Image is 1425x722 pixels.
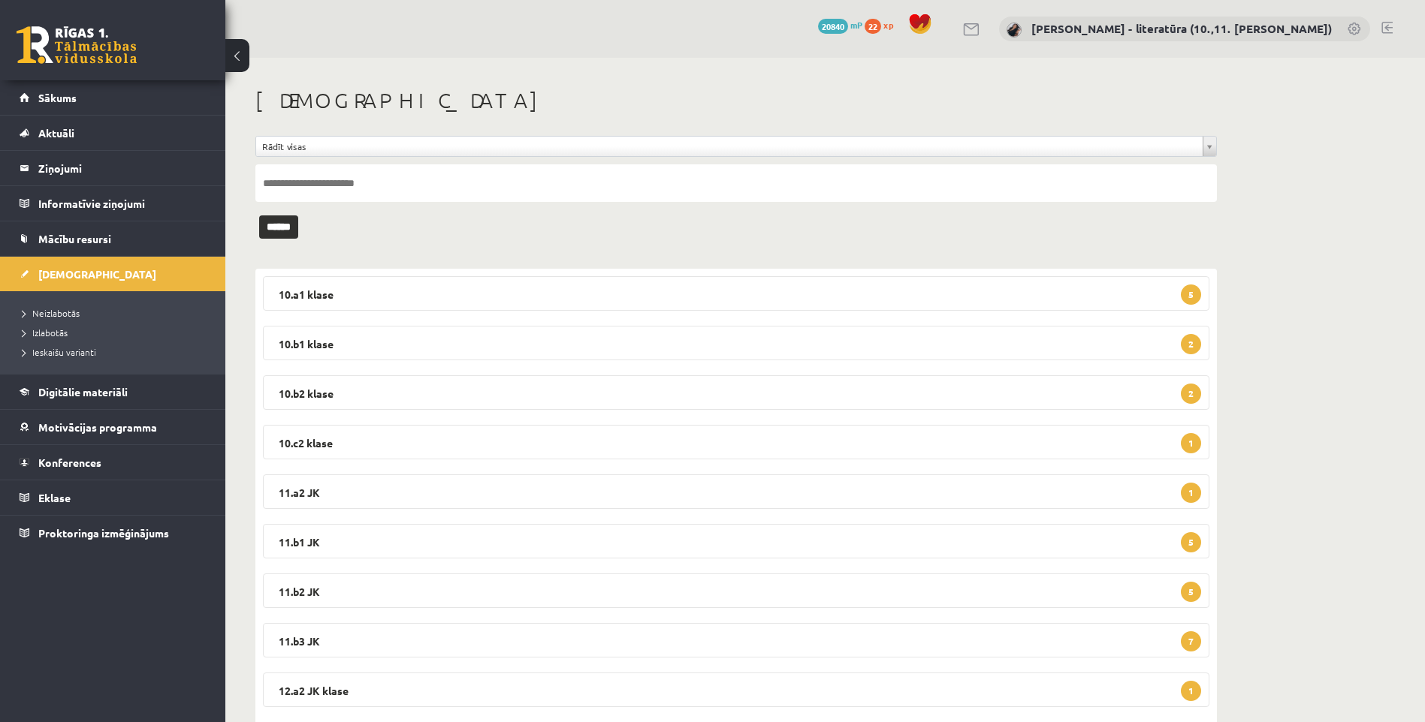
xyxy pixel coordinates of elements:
span: Konferences [38,456,101,469]
span: mP [850,19,862,31]
span: 22 [865,19,881,34]
span: Aktuāli [38,126,74,140]
span: Eklase [38,491,71,504]
a: Rādīt visas [256,137,1216,156]
span: 5 [1181,284,1201,305]
a: 22 xp [865,19,901,31]
a: Izlabotās [23,326,210,339]
a: Eklase [20,480,207,515]
a: [PERSON_NAME] - literatūra (10.,11. [PERSON_NAME]) [1031,21,1332,36]
legend: 10.b1 klase [263,326,1209,360]
legend: 12.a2 JK klase [263,672,1209,707]
h1: [DEMOGRAPHIC_DATA] [255,88,1217,113]
span: 7 [1181,631,1201,651]
span: Izlabotās [23,326,68,338]
span: [DEMOGRAPHIC_DATA] [38,267,156,281]
a: Motivācijas programma [20,410,207,444]
legend: 11.b3 JK [263,623,1209,657]
a: Proktoringa izmēģinājums [20,516,207,550]
a: Mācību resursi [20,221,207,256]
legend: 10.c2 klase [263,425,1209,459]
span: 1 [1181,433,1201,453]
a: Informatīvie ziņojumi [20,186,207,221]
legend: 11.b1 JK [263,524,1209,558]
legend: 10.a1 klase [263,276,1209,311]
span: 2 [1181,334,1201,354]
span: Mācību resursi [38,232,111,245]
legend: 10.b2 klase [263,375,1209,410]
a: Konferences [20,445,207,480]
span: Rādīt visas [262,137,1197,156]
a: 20840 mP [818,19,862,31]
span: 1 [1181,483,1201,503]
a: Ziņojumi [20,151,207,185]
span: Neizlabotās [23,307,80,319]
span: Proktoringa izmēģinājums [38,526,169,540]
a: [DEMOGRAPHIC_DATA] [20,257,207,291]
span: 1 [1181,681,1201,701]
a: Neizlabotās [23,306,210,320]
legend: Informatīvie ziņojumi [38,186,207,221]
a: Aktuāli [20,116,207,150]
a: Rīgas 1. Tālmācības vidusskola [17,26,137,64]
legend: 11.b2 JK [263,573,1209,608]
img: Samanta Balode - literatūra (10.,11. klase) [1007,23,1022,38]
span: 5 [1181,532,1201,552]
a: Ieskaišu varianti [23,345,210,359]
a: Sākums [20,80,207,115]
span: Sākums [38,91,77,104]
span: xp [883,19,893,31]
legend: Ziņojumi [38,151,207,185]
span: 20840 [818,19,848,34]
a: Digitālie materiāli [20,375,207,409]
span: Ieskaišu varianti [23,346,96,358]
span: 5 [1181,582,1201,602]
span: Motivācijas programma [38,420,157,434]
legend: 11.a2 JK [263,474,1209,509]
span: Digitālie materiāli [38,385,128,399]
span: 2 [1181,384,1201,404]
